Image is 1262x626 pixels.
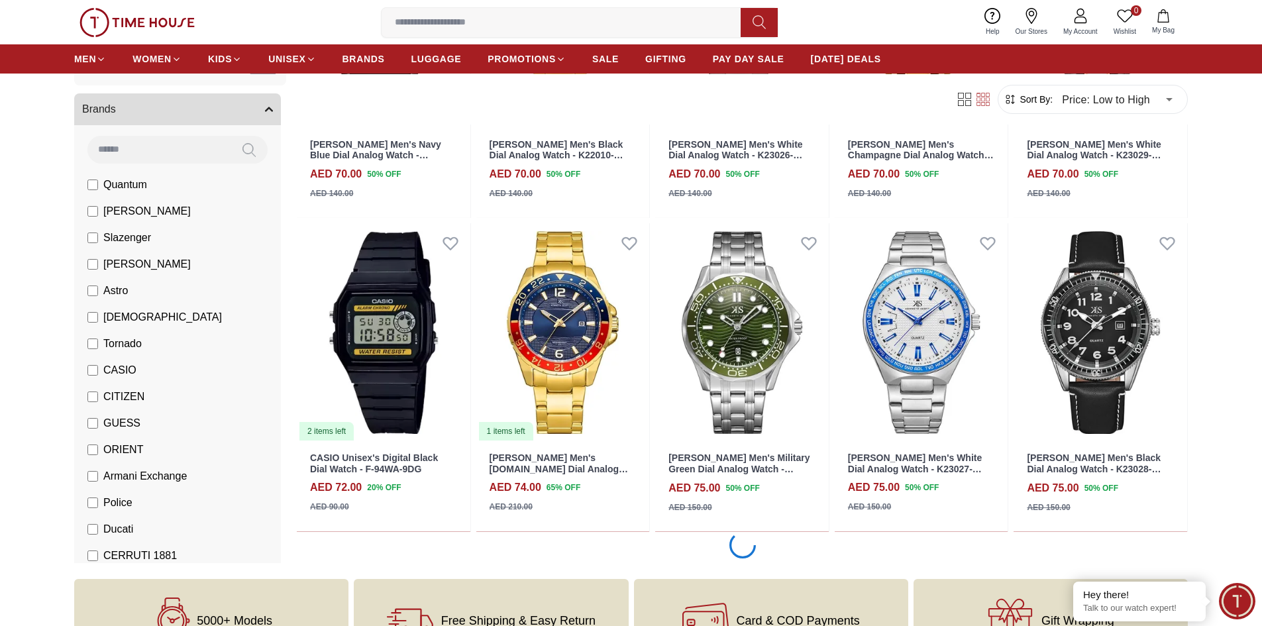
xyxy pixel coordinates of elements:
div: Price: Low to High [1053,81,1182,118]
span: 50 % OFF [905,168,939,180]
span: Brands [82,101,116,117]
span: [PERSON_NAME] [103,256,191,272]
h4: AED 75.00 [848,480,900,496]
span: Ducati [103,521,133,537]
div: AED 140.00 [848,187,891,199]
input: Quantum [87,180,98,190]
span: Wishlist [1108,26,1141,36]
img: Kenneth Scott Men's D.Blue Dial Analog Watch - K22041-GBGN [476,223,650,442]
a: UNISEX [268,47,315,71]
div: AED 150.00 [668,501,711,513]
span: WOMEN [132,52,172,66]
a: [PERSON_NAME] Men's White Dial Analog Watch - K23026-SBSW [668,139,802,172]
input: CASIO [87,365,98,376]
input: Police [87,497,98,508]
a: [PERSON_NAME] Men's Navy Blue Dial Analog Watch - K22009-BSBN [310,139,441,172]
div: AED 140.00 [668,187,711,199]
a: MEN [74,47,106,71]
div: AED 150.00 [848,501,891,513]
span: Astro [103,283,128,299]
span: PROMOTIONS [488,52,556,66]
span: 50 % OFF [725,168,759,180]
a: [PERSON_NAME] Men's White Dial Analog Watch - K23027-SBSWL [848,452,982,486]
img: CASIO Unisex's Digital Black Dial Watch - F-94WA-9DG [297,223,470,442]
img: Kenneth Scott Men's White Dial Analog Watch - K23027-SBSWL [835,223,1008,442]
a: [PERSON_NAME] Men's Military Green Dial Analog Watch - K22009-SBSH [668,452,810,486]
a: Kenneth Scott Men's D.Blue Dial Analog Watch - K22041-GBGN1 items left [476,223,650,442]
button: My Bag [1144,7,1183,38]
span: 50 % OFF [367,168,401,180]
span: CERRUTI 1881 [103,548,177,564]
div: AED 140.00 [310,187,353,199]
button: Sort By: [1004,93,1053,106]
div: 1 items left [479,422,533,441]
span: SALE [592,52,619,66]
a: Help [978,5,1008,39]
div: AED 150.00 [1027,501,1070,513]
span: KIDS [208,52,232,66]
span: CASIO [103,362,136,378]
a: [PERSON_NAME] Men's Black Dial Analog Watch - K22010-GBGB [490,139,623,172]
span: CITIZEN [103,389,144,405]
div: AED 210.00 [490,501,533,513]
span: ORIENT [103,442,143,458]
a: KIDS [208,47,242,71]
span: GIFTING [645,52,686,66]
input: Armani Exchange [87,471,98,482]
a: [PERSON_NAME] Men's Champagne Dial Analog Watch - K23029-GBGC [848,139,994,172]
div: AED 140.00 [490,187,533,199]
a: GIFTING [645,47,686,71]
span: 65 % OFF [547,482,580,494]
h4: AED 70.00 [668,166,720,182]
div: AED 140.00 [1027,187,1070,199]
input: [DEMOGRAPHIC_DATA] [87,312,98,323]
span: 50 % OFF [725,482,759,494]
img: Kenneth Scott Men's Black Dial Analog Watch - K23028-SLBB [1014,223,1187,442]
h4: AED 70.00 [490,166,541,182]
input: Tornado [87,339,98,349]
div: Hey there! [1083,588,1196,601]
a: [PERSON_NAME] Men's White Dial Analog Watch - K23029-KBKW [1027,139,1161,172]
input: CITIZEN [87,391,98,402]
span: GUESS [103,415,140,431]
a: BRANDS [342,47,385,71]
h4: AED 74.00 [490,480,541,496]
span: 20 % OFF [367,482,401,494]
h4: AED 75.00 [668,480,720,496]
span: 50 % OFF [1084,168,1118,180]
span: My Bag [1147,25,1180,35]
div: 2 items left [299,422,354,441]
a: LUGGAGE [411,47,462,71]
input: CERRUTI 1881 [87,550,98,561]
input: Ducati [87,524,98,535]
span: My Account [1058,26,1103,36]
input: Slazenger [87,233,98,243]
input: ORIENT [87,444,98,455]
a: CASIO Unisex's Digital Black Dial Watch - F-94WA-9DG [310,452,438,474]
span: Tornado [103,336,142,352]
img: Kenneth Scott Men's Military Green Dial Analog Watch - K22009-SBSH [655,223,829,442]
input: [PERSON_NAME] [87,259,98,270]
span: [DEMOGRAPHIC_DATA] [103,309,222,325]
span: [PERSON_NAME] [103,203,191,219]
span: 50 % OFF [547,168,580,180]
span: PAY DAY SALE [713,52,784,66]
a: [DATE] DEALS [811,47,881,71]
a: CASIO Unisex's Digital Black Dial Watch - F-94WA-9DG2 items left [297,223,470,442]
span: Quantum [103,177,147,193]
h4: AED 70.00 [310,166,362,182]
span: 50 % OFF [905,482,939,494]
a: 0Wishlist [1106,5,1144,39]
span: Our Stores [1010,26,1053,36]
span: BRANDS [342,52,385,66]
input: GUESS [87,418,98,429]
div: AED 90.00 [310,501,349,513]
span: Help [980,26,1005,36]
h4: AED 70.00 [848,166,900,182]
span: MEN [74,52,96,66]
a: [PERSON_NAME] Men's Black Dial Analog Watch - K23028-SLBB [1027,452,1161,486]
div: Chat Widget [1219,583,1255,619]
